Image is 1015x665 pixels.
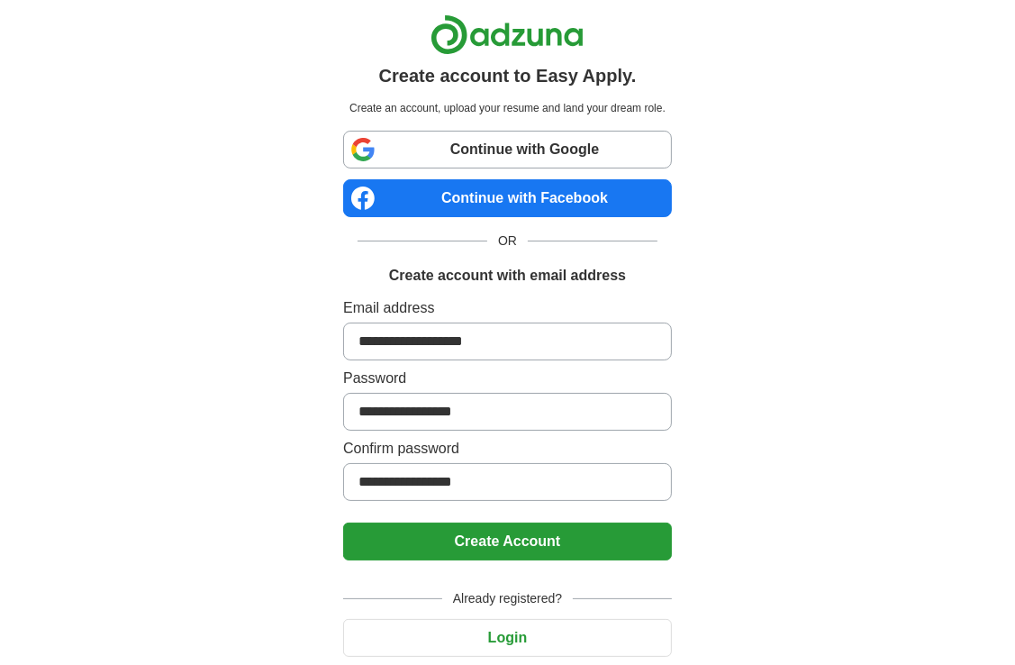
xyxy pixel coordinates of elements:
label: Password [343,368,672,389]
a: Login [343,630,672,645]
a: Continue with Google [343,131,672,169]
label: Email address [343,297,672,319]
h1: Create account to Easy Apply. [379,62,637,89]
label: Confirm password [343,438,672,460]
img: Adzuna logo [430,14,584,55]
button: Create Account [343,523,672,560]
a: Continue with Facebook [343,179,672,217]
span: Already registered? [442,589,573,608]
span: OR [487,232,528,251]
h1: Create account with email address [389,265,626,287]
button: Login [343,619,672,657]
p: Create an account, upload your resume and land your dream role. [347,100,668,116]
